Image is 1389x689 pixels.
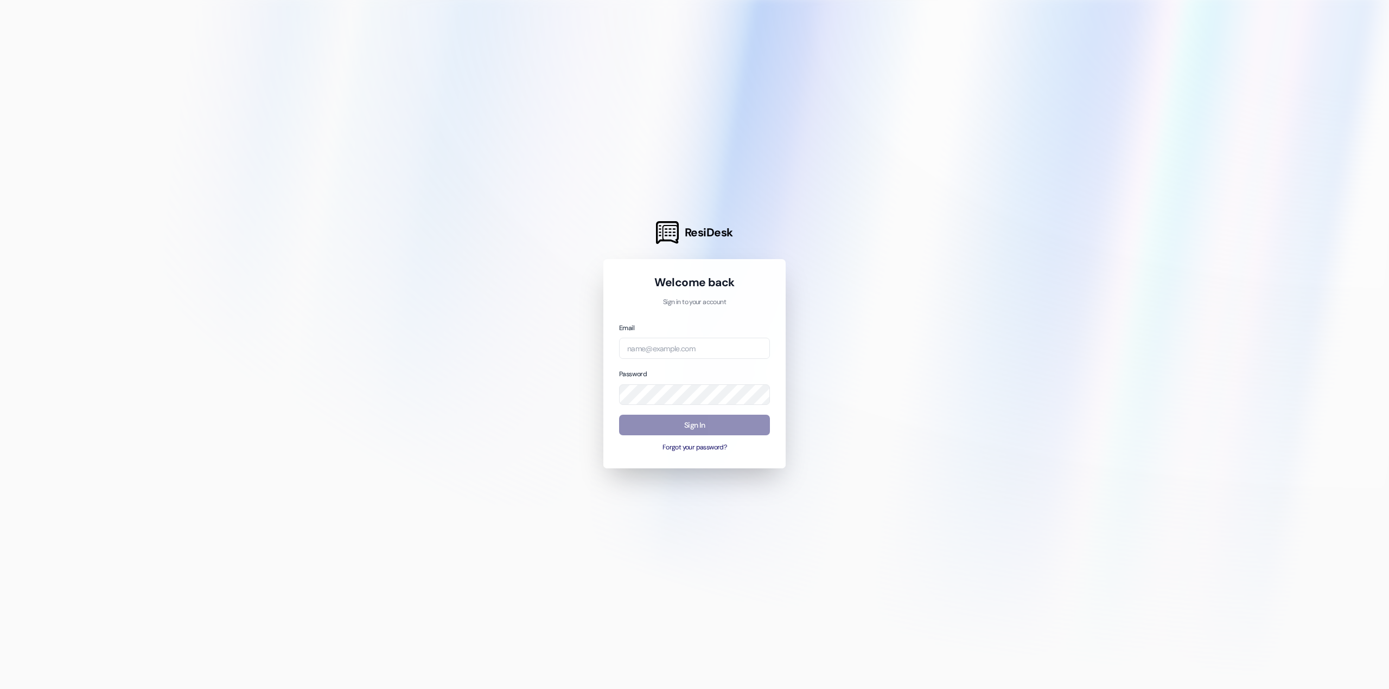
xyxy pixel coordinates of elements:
[619,298,770,307] p: Sign in to your account
[656,221,679,244] img: ResiDesk Logo
[619,415,770,436] button: Sign In
[619,338,770,359] input: name@example.com
[619,275,770,290] h1: Welcome back
[619,443,770,453] button: Forgot your password?
[619,324,634,332] label: Email
[685,225,733,240] span: ResiDesk
[619,370,647,378] label: Password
